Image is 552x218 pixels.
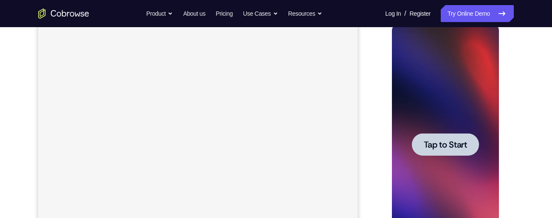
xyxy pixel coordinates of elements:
[385,5,401,22] a: Log In
[243,5,278,22] button: Use Cases
[38,8,89,19] a: Go to the home page
[410,5,431,22] a: Register
[404,8,406,19] span: /
[38,121,82,129] span: Tap to Start
[216,5,233,22] a: Pricing
[288,5,323,22] button: Resources
[183,5,205,22] a: About us
[146,5,173,22] button: Product
[441,5,514,22] a: Try Online Demo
